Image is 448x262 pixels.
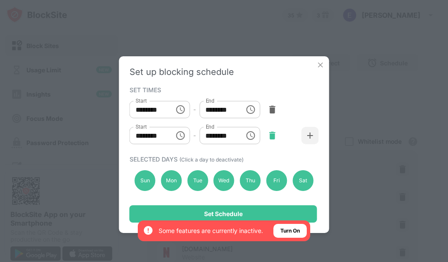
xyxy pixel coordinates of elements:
[130,155,317,163] div: SELECTED DAYS
[214,170,234,191] div: Wed
[130,86,317,93] div: SET TIMES
[161,170,182,191] div: Mon
[179,156,243,163] span: (Click a day to deactivate)
[292,170,313,191] div: Sat
[204,210,243,217] div: Set Schedule
[172,101,189,118] button: Choose time, selected time is 12:00 AM
[316,61,325,69] img: x-button.svg
[136,97,147,104] label: Start
[240,170,261,191] div: Thu
[136,123,147,130] label: Start
[159,226,263,235] div: Some features are currently inactive.
[242,127,259,144] button: Choose time, selected time is 1:00 PM
[205,123,214,130] label: End
[205,97,214,104] label: End
[143,225,153,236] img: error-circle-white.svg
[266,170,287,191] div: Fri
[187,170,208,191] div: Tue
[193,131,196,140] div: -
[280,226,300,235] div: Turn On
[172,127,189,144] button: Choose time, selected time is 10:00 AM
[135,170,156,191] div: Sun
[242,101,259,118] button: Choose time, selected time is 1:55 PM
[130,67,319,77] div: Set up blocking schedule
[193,105,196,114] div: -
